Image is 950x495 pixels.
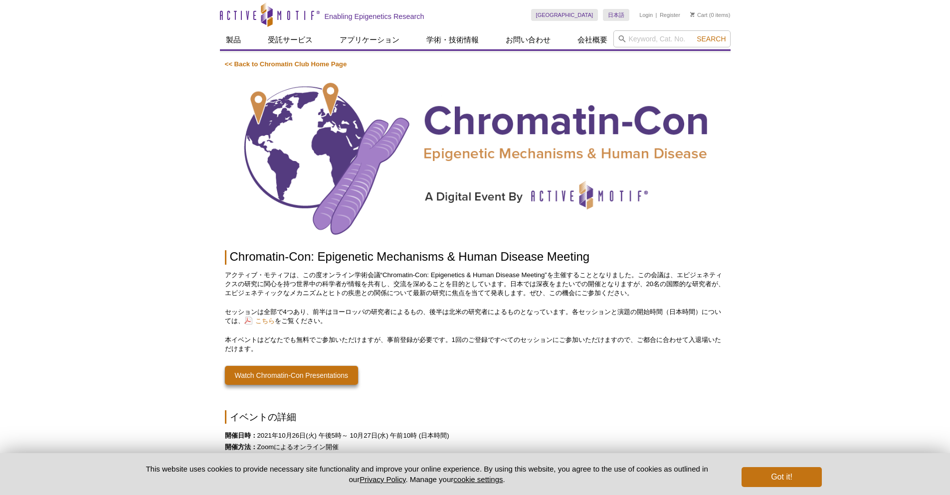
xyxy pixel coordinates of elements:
a: << Back to Chromatin Club Home Page [225,60,347,68]
p: アクティブ・モティフは、この度オンライン学術会議“Chromatin-Con: Epigenetics & Human Disease Meeting”を主催することとなりました。この会議は、エ... [225,271,726,298]
li: | [656,9,657,21]
a: お問い合わせ [500,30,557,49]
a: 学術・技術情報 [420,30,485,49]
button: Search [694,34,729,43]
a: 受託サービス [262,30,319,49]
a: こちら [244,316,275,326]
a: アプリケーション [334,30,405,49]
h2: イベントの詳細 [225,410,726,424]
a: Cart [690,11,708,18]
a: 会社概要 [571,30,613,49]
strong: 開催方法： [225,443,257,451]
p: セッションは全部で4つあり、前半はヨーロッパの研究者によるもの、後半は北米の研究者によるものとなっています。各セッションと演題の開始時間（日本時間）については、 をご覧ください。 [225,308,726,326]
strong: 開催日時： [225,432,257,439]
input: Keyword, Cat. No. [613,30,731,47]
button: Got it! [742,467,821,487]
a: Privacy Policy [360,475,405,484]
h1: Chromatin-Con: Epigenetic Mechanisms & Human Disease Meeting [225,250,726,265]
span: Search [697,35,726,43]
p: Zoomによるオンライン開催 [225,443,726,452]
button: cookie settings [453,475,503,484]
img: Chromatin-Con [225,79,726,238]
a: [GEOGRAPHIC_DATA] [531,9,598,21]
a: Login [639,11,653,18]
a: Register [660,11,680,18]
h2: Enabling Epigenetics Research [325,12,424,21]
img: Your Cart [690,12,695,17]
p: 本イベントはどなたでも無料でご参加いただけますが、事前登録が必要です。1回のご登録ですべてのセッションにご参加いただけますので、ご都合に合わせて入退場いただけます。 [225,335,726,353]
a: Watch Chromatin-Con Presentations [225,366,358,385]
a: 製品 [220,30,247,49]
p: This website uses cookies to provide necessary site functionality and improve your online experie... [129,464,726,485]
p: 2021年10月26日(火) 午後5時～ 10月27日(水) 午前10時 (日本時間) [225,431,726,440]
li: (0 items) [690,9,731,21]
a: 日本語 [603,9,629,21]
